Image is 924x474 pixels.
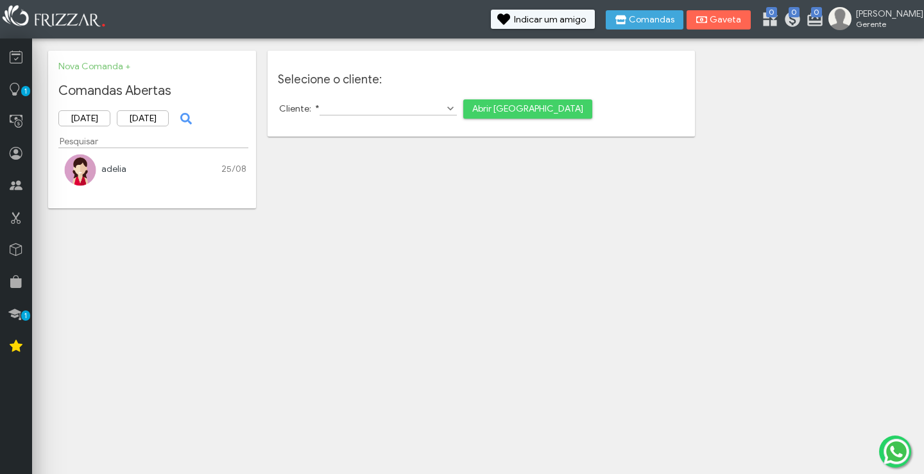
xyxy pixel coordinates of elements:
[710,15,742,24] span: Gaveta
[221,164,246,174] span: 25/08
[184,109,185,128] span: ui-button
[463,99,592,119] button: Abrir [GEOGRAPHIC_DATA]
[491,10,595,29] button: Indicar um amigo
[175,109,194,128] button: ui-button
[629,15,674,24] span: Comandas
[761,10,774,31] a: 0
[687,10,751,30] button: Gaveta
[881,436,912,467] img: whatsapp.png
[279,103,320,114] label: Cliente:
[101,164,126,174] a: adelia
[789,7,800,17] span: 0
[444,102,457,115] button: Show Options
[58,61,130,72] a: Nova Comanda +
[856,19,914,29] span: Gerente
[58,83,246,99] h2: Comandas Abertas
[783,10,796,31] a: 0
[766,7,777,17] span: 0
[21,86,30,96] span: 1
[811,7,822,17] span: 0
[21,310,30,321] span: 1
[58,135,248,148] input: Pesquisar
[472,99,583,119] span: Abrir [GEOGRAPHIC_DATA]
[514,15,586,24] span: Indicar um amigo
[606,10,683,30] button: Comandas
[278,72,685,87] h3: Selecione o cliente:
[806,10,819,31] a: 0
[856,8,914,19] span: [PERSON_NAME]
[828,7,918,33] a: [PERSON_NAME] Gerente
[117,110,169,126] input: Data Final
